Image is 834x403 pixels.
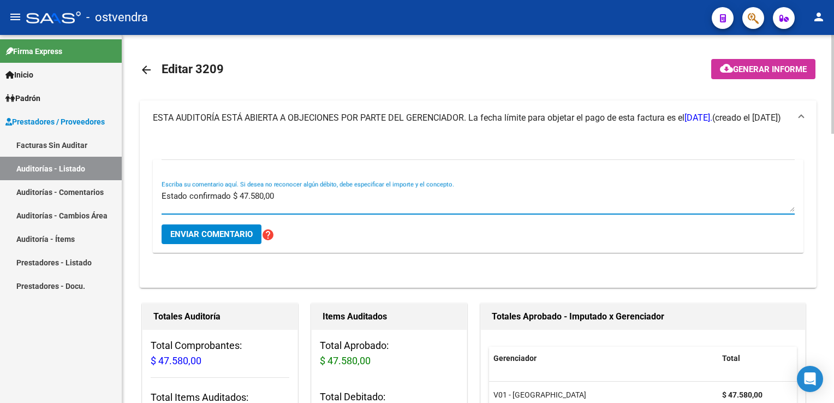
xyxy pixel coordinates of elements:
span: Enviar comentario [170,229,253,239]
span: Prestadores / Proveedores [5,116,105,128]
datatable-header-cell: Total [718,347,789,370]
span: Padrón [5,92,40,104]
button: Enviar comentario [162,224,261,244]
span: Inicio [5,69,33,81]
div: ESTA AUDITORÍA ESTÁ ABIERTA A OBJECIONES POR PARTE DEL GERENCIADOR. La fecha límite para objetar ... [140,135,817,288]
h3: Total Comprobantes: [151,338,289,369]
span: $ 47.580,00 [320,355,371,366]
span: [DATE]. [684,112,712,123]
span: Gerenciador [493,354,537,363]
span: - ostvendra [86,5,148,29]
span: Firma Express [5,45,62,57]
mat-expansion-panel-header: ESTA AUDITORÍA ESTÁ ABIERTA A OBJECIONES POR PARTE DEL GERENCIADOR. La fecha límite para objetar ... [140,100,817,135]
h1: Totales Auditoría [153,308,287,325]
strong: $ 47.580,00 [722,390,762,399]
span: $ 47.580,00 [151,355,201,366]
span: V01 - [GEOGRAPHIC_DATA] [493,390,586,399]
span: Generar informe [733,64,807,74]
mat-icon: arrow_back [140,63,153,76]
mat-icon: help [261,228,275,241]
span: Total [722,354,740,363]
div: Open Intercom Messenger [797,366,823,392]
span: Editar 3209 [162,62,224,76]
datatable-header-cell: Gerenciador [489,347,718,370]
h1: Totales Aprobado - Imputado x Gerenciador [492,308,794,325]
h3: Total Aprobado: [320,338,458,369]
mat-icon: person [812,10,825,23]
span: ESTA AUDITORÍA ESTÁ ABIERTA A OBJECIONES POR PARTE DEL GERENCIADOR. La fecha límite para objetar ... [153,112,712,123]
mat-icon: cloud_download [720,62,733,75]
button: Generar informe [711,59,815,79]
span: (creado el [DATE]) [712,112,781,124]
mat-icon: menu [9,10,22,23]
h1: Items Auditados [323,308,456,325]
